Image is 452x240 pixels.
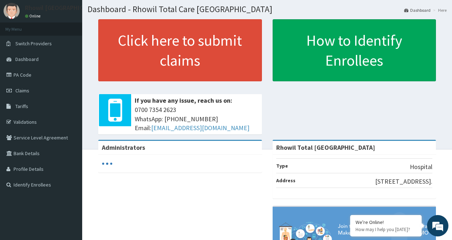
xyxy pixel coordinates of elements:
[25,5,104,11] p: Rhowil [GEOGRAPHIC_DATA]
[410,162,432,172] p: Hospital
[356,219,416,225] div: We're Online!
[88,5,447,14] h1: Dashboard - Rhowil Total Care [GEOGRAPHIC_DATA]
[404,7,431,13] a: Dashboard
[98,19,262,81] a: Click here to submit claims
[151,124,249,132] a: [EMAIL_ADDRESS][DOMAIN_NAME]
[273,19,436,81] a: How to Identify Enrollees
[431,7,447,13] li: Here
[276,163,288,169] b: Type
[15,103,28,109] span: Tariffs
[375,177,432,186] p: [STREET_ADDRESS].
[356,226,416,233] p: How may I help you today?
[4,3,20,19] img: User Image
[135,96,232,104] b: If you have any issue, reach us on:
[15,87,29,94] span: Claims
[135,105,258,133] span: 0700 7354 2623 WhatsApp: [PHONE_NUMBER] Email:
[102,158,113,169] svg: audio-loading
[276,177,295,184] b: Address
[15,40,52,47] span: Switch Providers
[102,143,145,152] b: Administrators
[25,14,42,19] a: Online
[15,56,39,62] span: Dashboard
[276,143,375,152] strong: Rhowil Total [GEOGRAPHIC_DATA]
